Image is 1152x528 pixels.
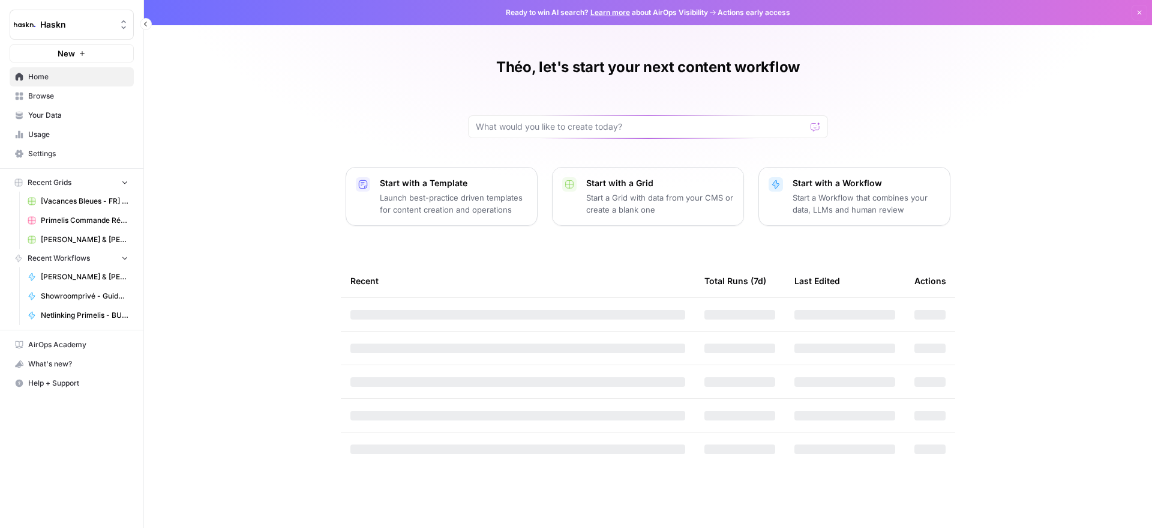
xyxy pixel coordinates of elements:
a: Netlinking Primelis - BU FR [22,306,134,325]
a: Learn more [590,8,630,17]
p: Start with a Workflow [793,177,940,189]
span: [PERSON_NAME] & [PERSON_NAME] - Optimization pages for LLMs Grid [41,234,128,245]
a: [Vacances Bleues - FR] Pages refonte sites hôtels - [GEOGRAPHIC_DATA] [22,192,134,211]
a: Settings [10,144,134,163]
button: Recent Workflows [10,249,134,267]
span: Help + Support [28,378,128,389]
span: Netlinking Primelis - BU FR [41,310,128,321]
div: Recent [350,264,685,297]
p: Launch best-practice driven templates for content creation and operations [380,192,527,216]
a: Usage [10,125,134,144]
button: New [10,44,134,62]
div: Total Runs (7d) [704,264,766,297]
div: Actions [914,264,946,297]
button: Help + Support [10,374,134,393]
p: Start with a Grid [586,177,734,189]
h1: Théo, let's start your next content workflow [496,58,800,77]
span: New [58,47,75,59]
a: [PERSON_NAME] & [PERSON_NAME] - Optimization pages for LLMs Grid [22,230,134,249]
span: Settings [28,148,128,159]
img: Haskn Logo [14,14,35,35]
span: Ready to win AI search? about AirOps Visibility [506,7,708,18]
span: Usage [28,129,128,140]
input: What would you like to create today? [476,121,806,133]
span: Home [28,71,128,82]
p: Start a Grid with data from your CMS or create a blank one [586,192,734,216]
span: [PERSON_NAME] & [PERSON_NAME] - Optimization pages for LLMs [41,272,128,282]
button: Workspace: Haskn [10,10,134,40]
span: Recent Grids [28,177,71,188]
button: Start with a WorkflowStart a Workflow that combines your data, LLMs and human review [758,167,950,226]
span: Actions early access [718,7,790,18]
p: Start with a Template [380,177,527,189]
span: Primelis Commande Rédaction Netlinking (2).csv [41,215,128,226]
a: Your Data [10,106,134,125]
button: Start with a GridStart a Grid with data from your CMS or create a blank one [552,167,744,226]
a: Home [10,67,134,86]
span: AirOps Academy [28,339,128,350]
button: What's new? [10,354,134,374]
button: Start with a TemplateLaunch best-practice driven templates for content creation and operations [346,167,538,226]
button: Recent Grids [10,174,134,192]
a: Showroomprivé - Guide d'achat de 800 mots [22,287,134,306]
span: Browse [28,91,128,102]
a: Primelis Commande Rédaction Netlinking (2).csv [22,211,134,230]
p: Start a Workflow that combines your data, LLMs and human review [793,192,940,216]
span: Recent Workflows [28,253,90,264]
span: Showroomprivé - Guide d'achat de 800 mots [41,291,128,302]
a: [PERSON_NAME] & [PERSON_NAME] - Optimization pages for LLMs [22,267,134,287]
span: Haskn [40,19,113,31]
span: Your Data [28,110,128,121]
span: [Vacances Bleues - FR] Pages refonte sites hôtels - [GEOGRAPHIC_DATA] [41,196,128,207]
div: Last Edited [794,264,840,297]
a: AirOps Academy [10,335,134,354]
a: Browse [10,86,134,106]
div: What's new? [10,355,133,373]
